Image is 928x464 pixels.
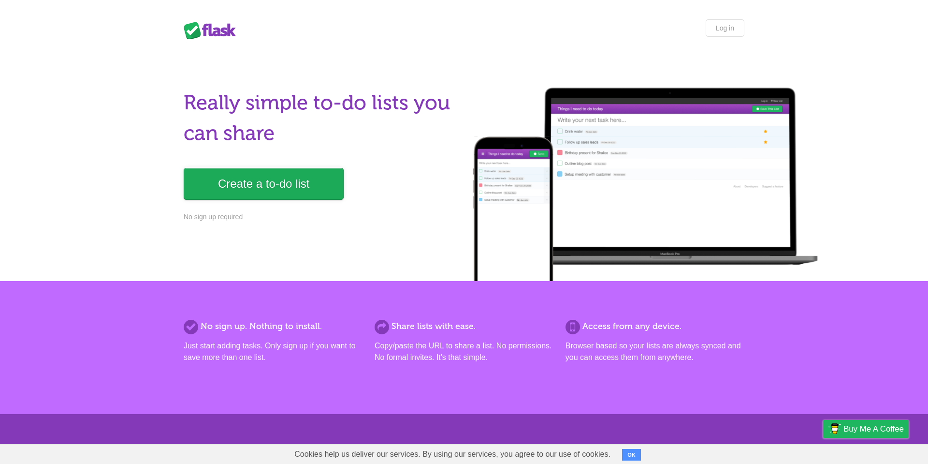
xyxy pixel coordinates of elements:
[828,420,841,437] img: Buy me a coffee
[285,445,620,464] span: Cookies help us deliver our services. By using our services, you agree to our use of cookies.
[375,320,553,333] h2: Share lists with ease.
[565,340,744,363] p: Browser based so your lists are always synced and you can access them from anywhere.
[565,320,744,333] h2: Access from any device.
[706,19,744,37] a: Log in
[184,212,458,222] p: No sign up required
[375,340,553,363] p: Copy/paste the URL to share a list. No permissions. No formal invites. It's that simple.
[843,420,904,437] span: Buy me a coffee
[184,340,362,363] p: Just start adding tasks. Only sign up if you want to save more than one list.
[184,168,344,200] a: Create a to-do list
[622,449,641,461] button: OK
[184,320,362,333] h2: No sign up. Nothing to install.
[184,22,242,39] div: Flask Lists
[823,420,909,438] a: Buy me a coffee
[184,88,458,149] h1: Really simple to-do lists you can share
